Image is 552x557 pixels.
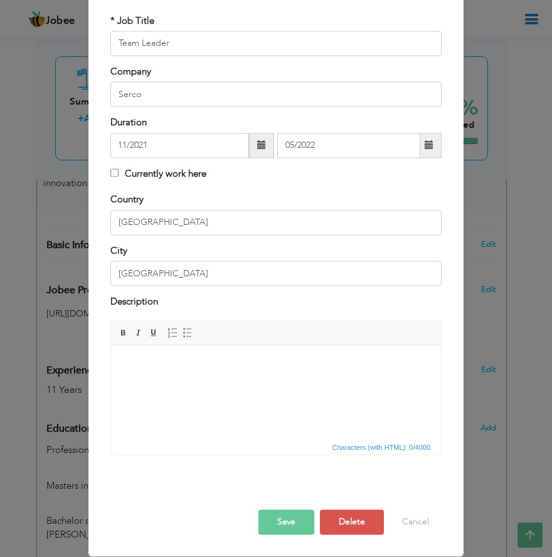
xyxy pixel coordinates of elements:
[320,510,384,535] button: Delete
[390,510,442,535] button: Cancel
[110,244,127,258] label: City
[111,346,441,440] iframe: Rich Text Editor, workEditor
[330,442,435,454] div: Statistics
[110,65,151,78] label: Company
[110,117,147,130] label: Duration
[166,326,179,340] a: Insert/Remove Numbered List
[110,169,119,177] input: Currently work here
[110,14,154,28] label: * Job Title
[132,326,146,340] a: Italic
[330,442,433,454] span: Characters (with HTML): 0/4000
[147,326,161,340] a: Underline
[258,510,314,535] button: Save
[117,326,130,340] a: Bold
[110,133,249,158] input: From
[110,167,206,180] label: Currently work here
[110,295,158,308] label: Description
[181,326,194,340] a: Insert/Remove Bulleted List
[277,133,420,158] input: Present
[110,194,144,207] label: Country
